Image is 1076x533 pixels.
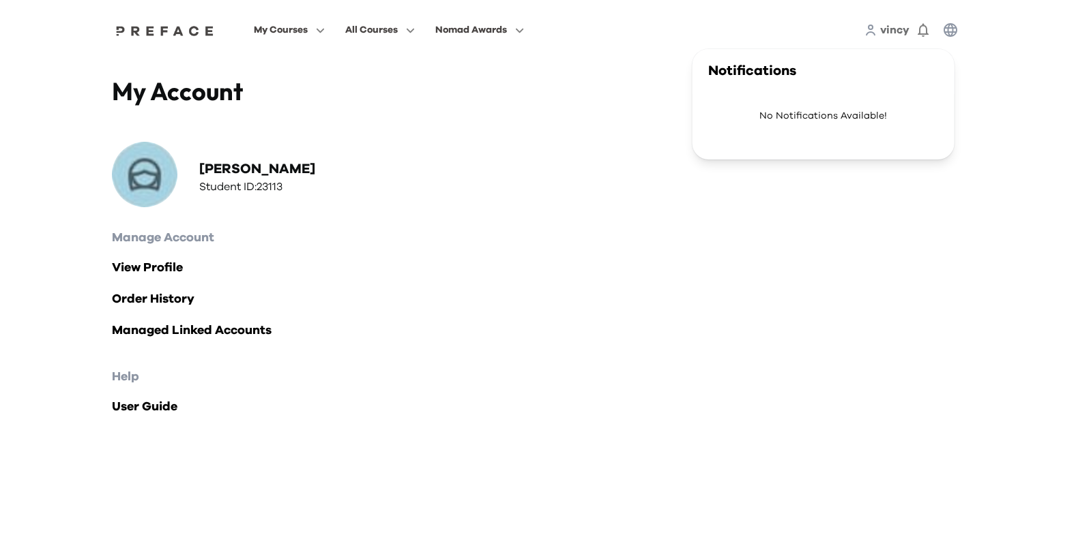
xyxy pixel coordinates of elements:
img: Profile Picture [112,142,177,207]
button: All Courses [341,21,419,39]
h2: [PERSON_NAME] [199,159,315,179]
button: My Courses [250,21,329,39]
span: My Courses [254,22,308,38]
h2: Help [112,367,965,386]
button: Nomad Awards [431,21,528,39]
h4: My Account [112,76,538,106]
a: Managed Linked Accounts [112,321,965,340]
a: Order History [112,290,965,309]
a: User Guide [112,397,965,416]
span: vincy [880,25,910,35]
img: Preface Logo [113,25,218,36]
h3: Student ID: 23113 [199,179,315,195]
a: View Profile [112,258,965,277]
span: All Courses [345,22,398,38]
span: No Notifications Available! [708,94,937,138]
h2: Manage Account [112,228,965,247]
a: Preface Logo [113,25,218,35]
span: Notifications [708,64,796,78]
span: Nomad Awards [435,22,507,38]
a: vincy [880,22,910,38]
